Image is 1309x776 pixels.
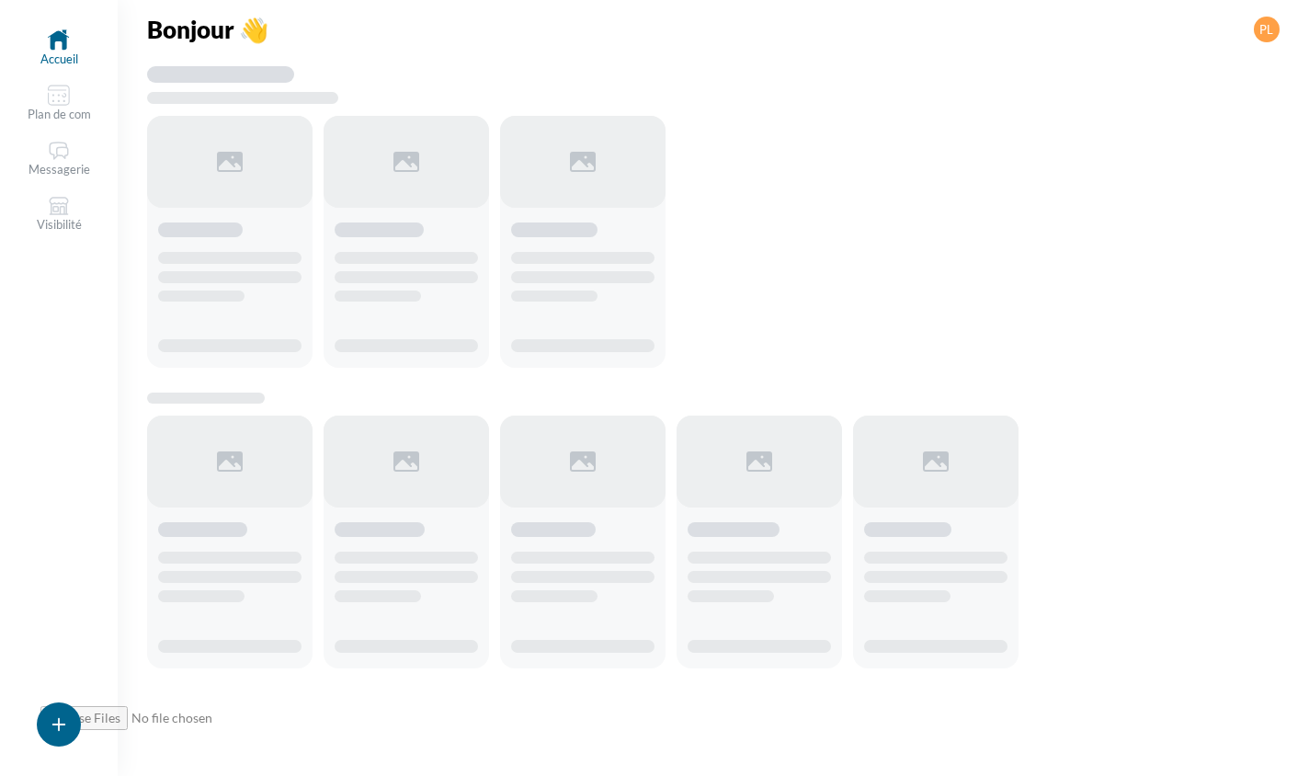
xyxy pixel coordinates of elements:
[20,77,98,129] a: Plan de com
[20,188,98,239] a: Visibilité
[1254,17,1280,42] button: PL
[147,15,1280,44] h1: Bonjour 👋
[20,132,98,184] a: Messagerie
[20,22,98,74] a: Accueil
